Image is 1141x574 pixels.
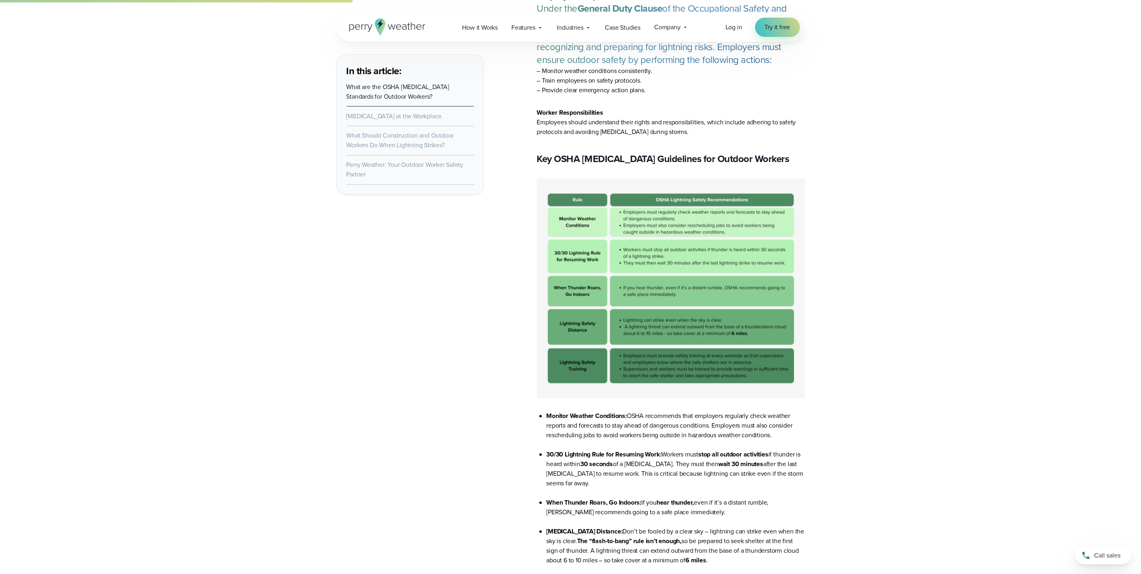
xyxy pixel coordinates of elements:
[347,160,464,179] a: Perry Weather: Your Outdoor Worker Safety Partner
[755,18,800,37] a: Try it free
[537,178,805,399] img: OSHA Lightning Safety Regulations
[698,450,768,459] strong: stop all outdoor activities
[347,65,474,77] h3: In this article:
[578,1,663,16] strong: General Duty Clause
[547,498,642,507] strong: When Thunder Roars, Go Indoors:
[547,498,805,527] li: If you even if it’s a distant rumble, [PERSON_NAME] recommends going to a safe place immediately.
[537,152,789,166] strong: Key OSHA [MEDICAL_DATA] Guidelines for Outdoor Workers
[537,76,805,85] li: – Train employees on safety protocols.
[547,450,805,498] li: Workers must if thunder is heard within of a [MEDICAL_DATA]. They must then after the last [MEDIC...
[537,108,603,117] strong: Worker Responsibilities
[577,537,681,546] strong: The “flash-to-bang” rule isn’t enough,
[1094,551,1121,560] span: Call sales
[1075,547,1131,564] a: Call sales
[726,22,742,32] a: Log in
[347,131,454,150] a: What Should Construction and Outdoor Workers Do When Lightning Strikes?
[547,412,627,421] strong: Monitor Weather Conditions:
[456,19,505,36] a: How it Works
[718,460,763,469] strong: wait 30 minutes
[462,23,498,32] span: How it Works
[765,22,790,32] span: Try it free
[347,82,450,101] a: What are the OSHA [MEDICAL_DATA] Standards for Outdoor Workers?
[654,22,681,32] span: Company
[547,450,662,459] strong: 30/30 Lightning Rule for Resuming Work:
[598,19,648,36] a: Case Studies
[547,527,623,536] strong: [MEDICAL_DATA] Distance:
[657,498,694,507] strong: hear thunder,
[511,23,535,32] span: Features
[685,556,706,565] strong: 6 miles
[537,85,805,95] li: – Provide clear emergency action plans.
[580,460,613,469] strong: 30 seconds
[557,23,584,32] span: Industries
[537,108,805,137] p: Employees should understand their rights and responsibilities, which include adhering to safety p...
[347,112,442,121] a: [MEDICAL_DATA] at the Workplace
[537,66,805,76] li: – Monitor weather conditions consistently.
[547,412,805,450] li: OSHA recommends that employers regularly check weather reports and forecasts to stay ahead of dan...
[605,23,641,32] span: Case Studies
